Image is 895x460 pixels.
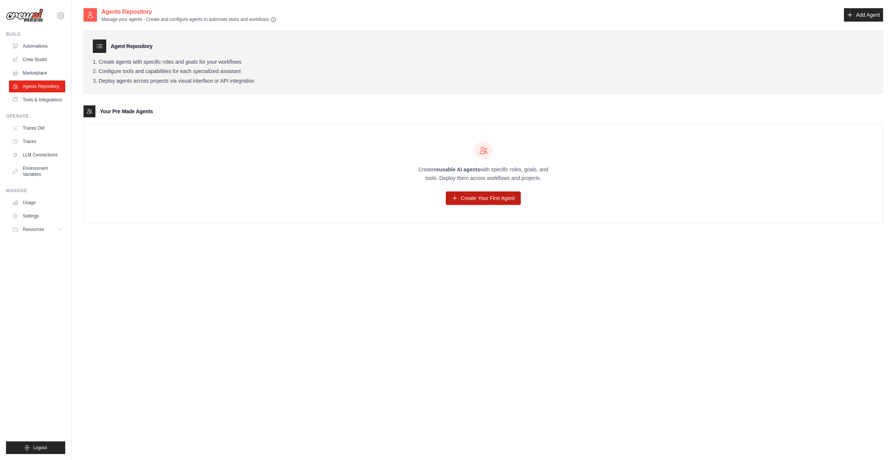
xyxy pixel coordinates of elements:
[9,223,65,235] button: Resources
[6,113,65,119] div: Operate
[844,8,883,22] a: Add Agent
[9,54,65,66] a: Crew Studio
[9,80,65,92] a: Agents Repository
[9,162,65,180] a: Environment Variables
[23,226,44,232] span: Resources
[6,31,65,37] div: Build
[446,191,521,205] a: Create Your First Agent
[9,40,65,52] a: Automations
[9,67,65,79] a: Marketplace
[412,165,555,183] p: Create with specific roles, goals, and tools. Deploy them across workflows and projects.
[6,9,43,23] img: Logo
[93,68,874,75] li: Configure tools and capabilities for each specialized assistant
[9,94,65,106] a: Tools & Integrations
[101,16,276,23] p: Manage your agents - Create and configure agents to automate tasks and workflows
[434,166,480,172] strong: reusable AI agents
[9,149,65,161] a: LLM Connections
[9,122,65,134] a: Traces Old
[101,7,276,16] h2: Agents Repository
[111,42,152,50] h3: Agent Repository
[33,445,47,451] span: Logout
[93,78,874,85] li: Deploy agents across projects via visual interface or API integration
[93,59,874,66] li: Create agents with specific roles and goals for your workflows
[9,136,65,147] a: Traces
[6,441,65,454] button: Logout
[100,108,153,115] h3: Your Pre Made Agents
[9,210,65,222] a: Settings
[9,197,65,209] a: Usage
[6,188,65,194] div: Manage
